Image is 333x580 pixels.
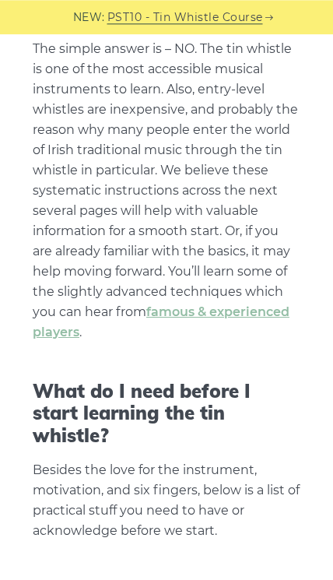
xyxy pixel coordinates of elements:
span: NEW: [73,9,105,26]
a: famous & experienced players [33,304,289,339]
p: The simple answer is – NO. The tin whistle is one of the most accessible musical instruments to l... [33,39,300,343]
a: PST10 - Tin Whistle Course [107,9,263,26]
h2: What do I need before I start learning the tin whistle? [33,380,300,447]
p: Besides the love for the instrument, motivation, and six fingers, below is a list of practical st... [33,460,300,541]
